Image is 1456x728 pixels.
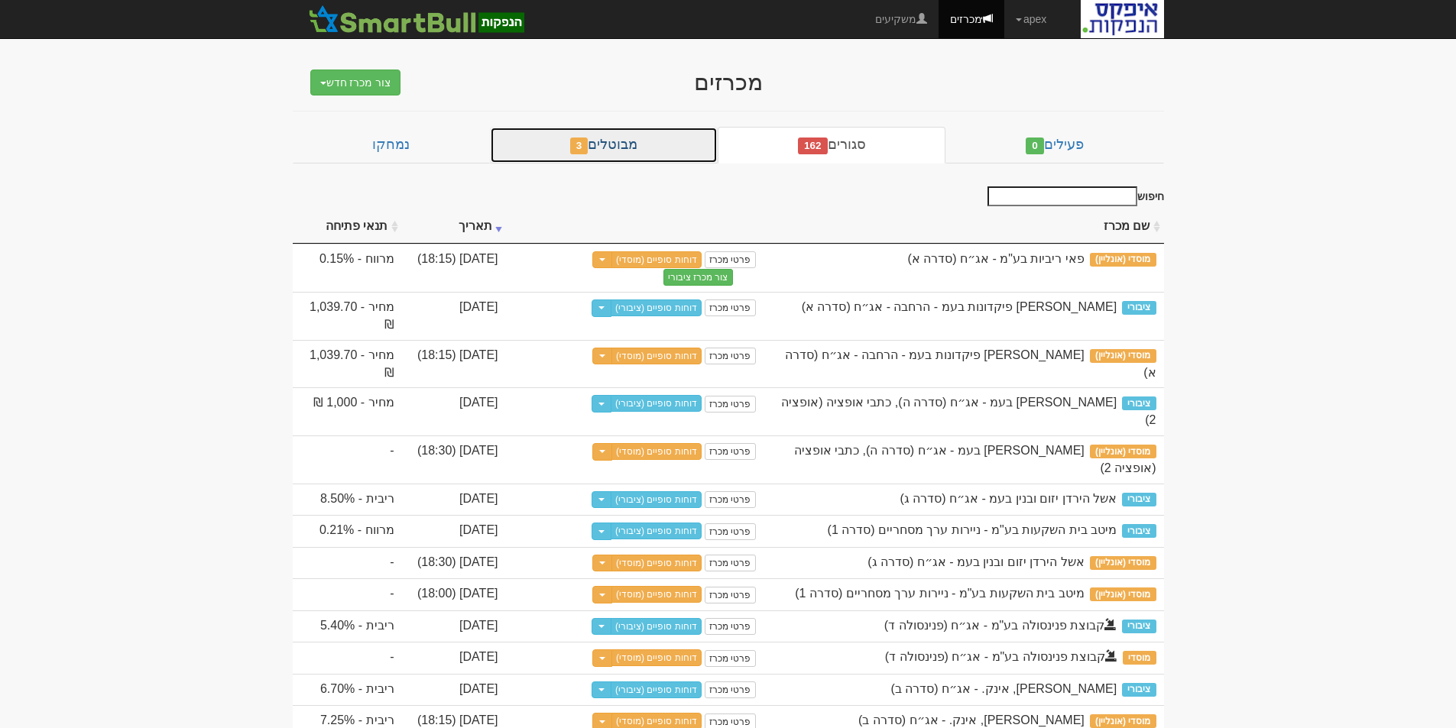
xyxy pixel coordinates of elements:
[1122,524,1156,538] span: ציבורי
[293,674,402,706] td: ריבית - 6.70%
[907,252,1084,265] span: פאי ריביות בע"מ - אג״ח (סדרה א)
[304,4,529,34] img: SmartBull Logo
[402,674,506,706] td: [DATE]
[705,618,755,635] a: פרטי מכרז
[705,299,755,316] a: פרטי מכרז
[705,681,755,698] a: פרטי מכרז
[611,618,702,635] a: דוחות סופיים (ציבורי)
[611,681,702,698] a: דוחות סופיים (ציבורי)
[1122,301,1156,315] span: ציבורי
[982,186,1164,206] label: חיפוש
[795,587,1085,600] span: מיטב בית השקעות בע"מ - ניירות ערך מסחריים (סדרה 1)
[293,484,402,516] td: ריבית - 8.50%
[293,610,402,642] td: ריבית - 5.40%
[705,555,755,571] a: פרטי מכרז
[402,578,506,610] td: [DATE] (18:00)
[785,348,1156,379] span: פאי פלוס פיקדונות בעמ - הרחבה - אג״ח (סדרה א)
[402,244,506,293] td: [DATE] (18:15)
[1090,445,1156,458] span: מוסדי (אונליין)
[884,619,1117,632] span: קבוצת פנינסולה בע"מ - אג״ח (פנינסולה ד)
[293,547,402,579] td: -
[858,713,1085,726] span: סטרוברי פילדס ריט, אינק. - אג״ח (סדרה ב)
[611,348,702,364] a: דוחות סופיים (מוסדי)
[293,515,402,547] td: מרווח - 0.21%
[663,269,733,286] button: צור מכרז ציבורי
[1090,349,1156,363] span: מוסדי (אונליין)
[293,244,402,293] td: מרווח - 0.15%
[1090,714,1156,728] span: מוסדי (אונליין)
[900,492,1117,505] span: אשל הירדן יזום ובנין בעמ - אג״ח (סדרה ג)
[705,348,755,364] a: פרטי מכרז
[611,491,702,508] a: דוחות סופיים (ציבורי)
[611,443,702,460] a: דוחות סופיים (מוסדי)
[611,586,702,603] a: דוחות סופיים (מוסדי)
[611,523,702,539] a: דוחות סופיים (ציבורי)
[802,300,1117,313] span: פאי פלוס פיקדונות בעמ - הרחבה - אג״ח (סדרה א)
[1090,556,1156,570] span: מוסדי (אונליין)
[293,292,402,340] td: מחיר - 1,039.70 ₪
[402,292,506,340] td: [DATE]
[1122,396,1156,410] span: ציבורי
[1026,138,1044,154] span: 0
[885,650,1117,663] span: קבוצת פנינסולה בע"מ - אג״ח (פנינסולה ד)
[867,555,1085,568] span: אשל הירדן יזום ובנין בעמ - אג״ח (סדרה ג)
[402,484,506,516] td: [DATE]
[570,138,589,154] span: 3
[293,578,402,610] td: -
[781,396,1156,426] span: לוינסקי עופר בעמ - אג״ח (סדרה ה), כתבי אופציה (אופציה 2)
[293,340,402,388] td: מחיר - 1,039.70 ₪
[611,555,702,571] a: דוחות סופיים (מוסדי)
[293,435,402,484] td: -
[402,547,506,579] td: [DATE] (18:30)
[705,650,755,667] a: פרטי מכרז
[293,642,402,674] td: -
[611,251,702,268] a: דוחות סופיים (מוסדי)
[705,587,755,603] a: פרטי מכרז
[705,443,755,460] a: פרטי מכרז
[945,127,1163,163] a: פעילים
[402,610,506,642] td: [DATE]
[890,682,1117,695] span: סטרוברי פילדס ריט, אינק. - אג״ח (סדרה ב)
[705,523,755,540] a: פרטי מכרז
[430,70,1026,95] div: מכרזים
[1122,493,1156,506] span: ציבורי
[798,138,828,154] span: 162
[1122,683,1156,697] span: ציבורי
[611,395,702,412] a: דוחות סופיים (ציבורי)
[794,444,1156,474] span: לוינסקי עופר בעמ - אג״ח (סדרה ה), כתבי אופציה (אופציה 2)
[293,210,402,244] th: תנאי פתיחה : activate to sort column ascending
[1122,620,1156,633] span: ציבורי
[764,210,1164,244] th: שם מכרז : activate to sort column ascending
[402,340,506,388] td: [DATE] (18:15)
[611,649,702,666] a: דוחות סופיים (מוסדי)
[611,299,702,316] a: דוחות סופיים (ציבורי)
[402,642,506,674] td: [DATE]
[402,387,506,435] td: [DATE]
[1123,651,1156,665] span: מוסדי
[402,210,506,244] th: תאריך : activate to sort column ascending
[490,127,718,163] a: מבוטלים
[705,491,755,508] a: פרטי מכרז
[718,127,945,163] a: סגורים
[705,251,755,268] a: פרטי מכרז
[828,523,1117,536] span: מיטב בית השקעות בע"מ - ניירות ערך מסחריים (סדרה 1)
[402,515,506,547] td: [DATE]
[293,387,402,435] td: מחיר - 1,000 ₪
[1090,587,1156,601] span: מוסדי (אונליין)
[402,435,506,484] td: [DATE] (18:30)
[293,127,490,163] a: נמחקו
[1090,253,1156,267] span: מוסדי (אונליין)
[705,396,755,413] a: פרטי מכרז
[987,186,1137,206] input: חיפוש
[310,70,401,95] button: צור מכרז חדש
